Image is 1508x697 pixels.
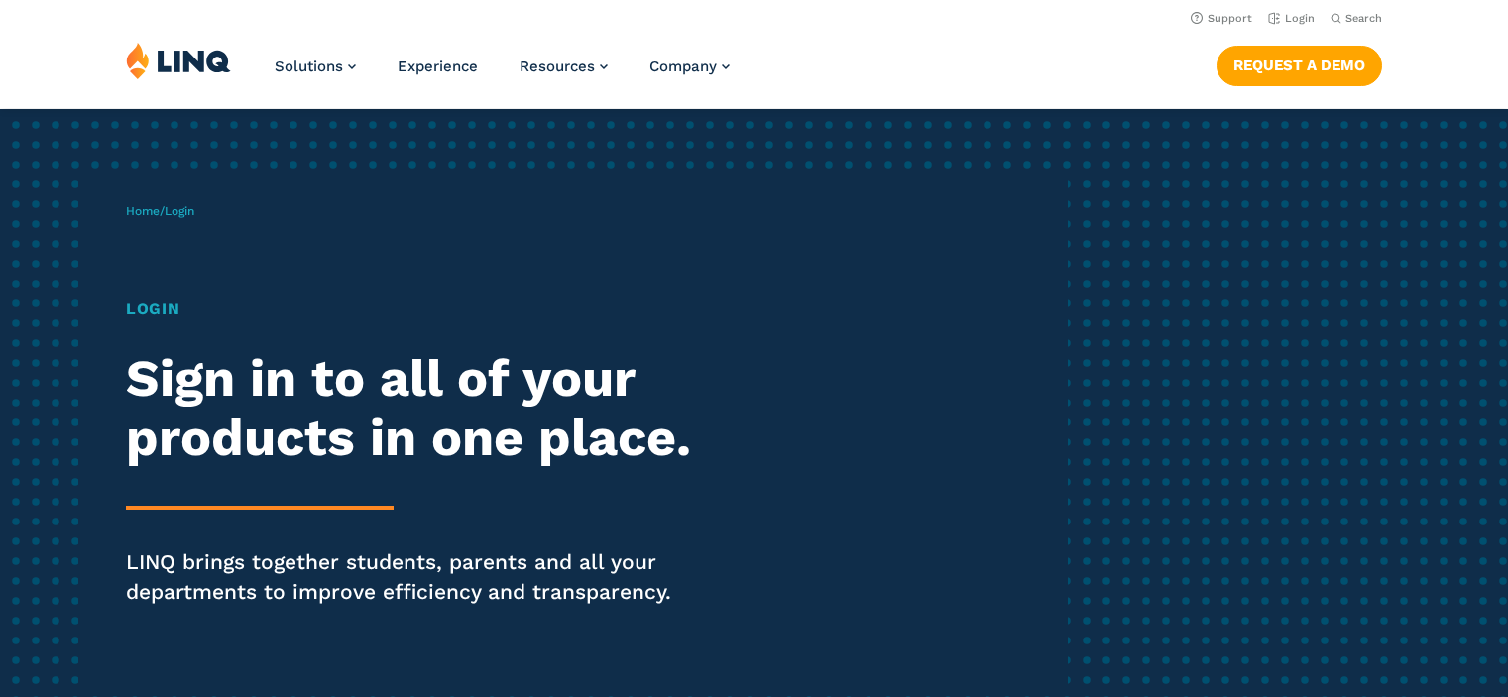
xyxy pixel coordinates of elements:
a: Login [1268,12,1315,25]
a: Experience [398,58,478,75]
span: Resources [520,58,595,75]
span: Company [649,58,717,75]
button: Open Search Bar [1331,11,1382,26]
a: Resources [520,58,608,75]
a: Request a Demo [1217,46,1382,85]
a: Home [126,204,160,218]
h1: Login [126,297,707,321]
span: Solutions [275,58,343,75]
h2: Sign in to all of your products in one place. [126,349,707,468]
span: Search [1345,12,1382,25]
span: / [126,204,194,218]
a: Solutions [275,58,356,75]
a: Company [649,58,730,75]
img: LINQ | K‑12 Software [126,42,231,79]
nav: Button Navigation [1217,42,1382,85]
nav: Primary Navigation [275,42,730,107]
span: Login [165,204,194,218]
p: LINQ brings together students, parents and all your departments to improve efficiency and transpa... [126,547,707,607]
a: Support [1191,12,1252,25]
